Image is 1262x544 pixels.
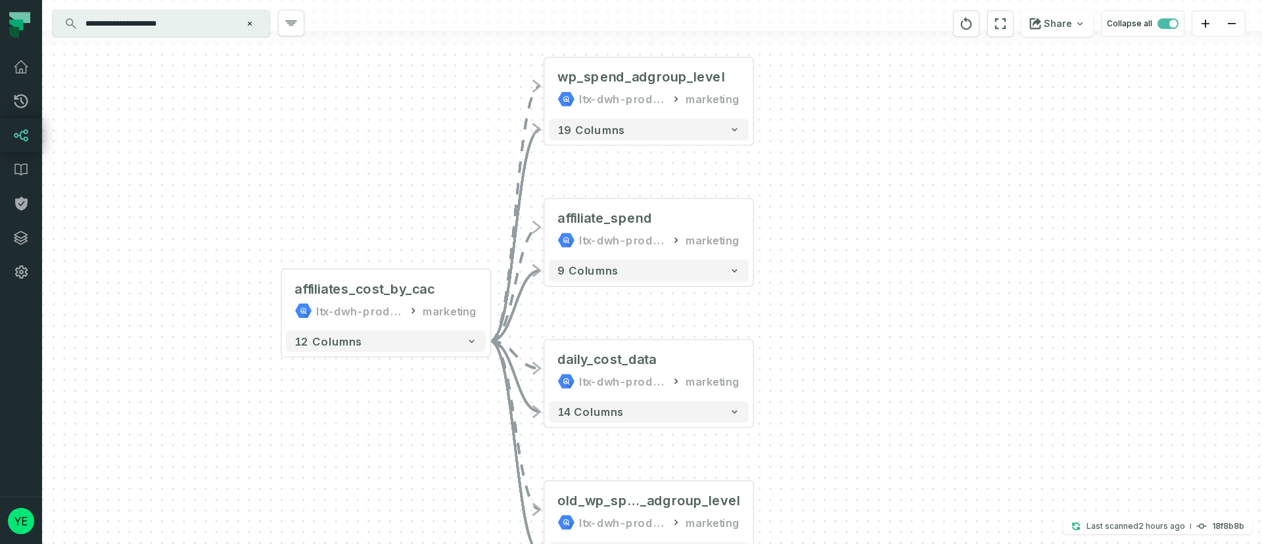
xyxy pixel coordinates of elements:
span: 9 columns [557,264,619,277]
div: marketing [686,373,740,390]
button: Last scanned[DATE] 1:55:45 PM18f8b8b [1063,518,1252,534]
p: Last scanned [1087,520,1185,533]
div: affiliate_spend [557,210,652,227]
div: old_wp_spend_adgroup_level [557,492,740,509]
g: Edge from d705246d2344f53fbc95cf684eda37f4 to 1ba4c9d405ec462cfc2771104f300ec0 [490,86,540,341]
button: zoom in [1192,11,1219,37]
span: _adgroup_level [640,492,740,509]
div: affiliates_cost_by_cac [294,281,434,298]
div: ltx-dwh-prod-processed [579,373,666,390]
span: 19 columns [557,123,624,136]
div: ltx-dwh-prod-processed [579,231,666,248]
span: 12 columns [294,334,362,348]
button: Collapse all [1101,11,1184,37]
div: marketing [423,302,477,319]
img: avatar of yedidya [8,508,34,534]
button: zoom out [1219,11,1245,37]
span: 14 columns [557,405,624,419]
div: ltx-dwh-prod-processed [579,91,666,108]
div: wp_spend_adgroup_level [557,69,724,86]
div: ltx-dwh-prod-processed [579,514,666,531]
button: Clear search query [243,17,256,30]
g: Edge from d705246d2344f53fbc95cf684eda37f4 to c77f569c237a7160df4dfbf5dcd37e98 [490,341,540,509]
relative-time: Aug 12, 2025, 1:55 PM GMT+3 [1138,521,1185,531]
span: old_wp_spend [557,492,640,509]
button: Share [1021,11,1093,37]
div: daily_cost_data [557,351,656,368]
h4: 18f8b8b [1212,522,1244,530]
div: marketing [686,91,740,108]
div: marketing [686,231,740,248]
div: ltx-dwh-prod-processed [316,302,403,319]
g: Edge from d705246d2344f53fbc95cf684eda37f4 to da8cd3bd96b933a400893c2912419862 [490,341,540,368]
div: marketing [686,514,740,531]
